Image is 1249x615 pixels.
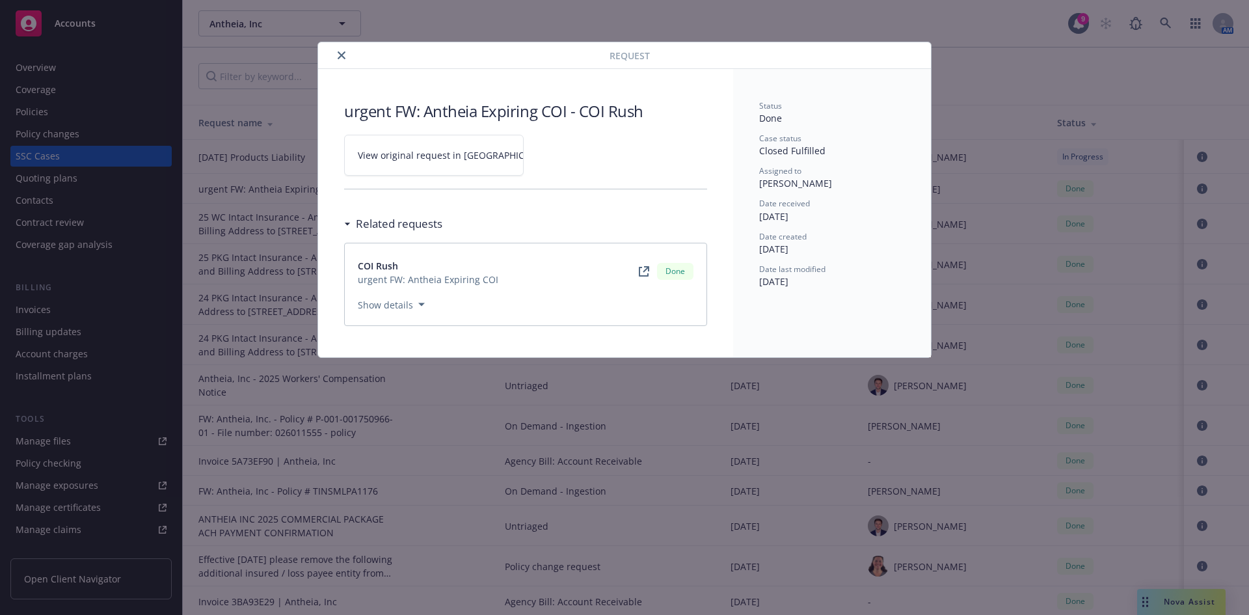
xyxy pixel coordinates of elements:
[759,100,782,111] span: Status
[610,49,650,62] span: Request
[344,135,524,176] a: View original request in [GEOGRAPHIC_DATA]
[759,144,826,157] span: Closed Fulfilled
[353,297,430,312] button: Show details
[759,275,788,288] span: [DATE]
[358,273,498,286] span: urgent FW: Antheia Expiring COI
[358,148,555,162] span: View original request in [GEOGRAPHIC_DATA]
[344,215,442,232] div: Related requests
[358,259,498,273] a: COI Rush
[334,48,349,63] button: close
[759,133,801,144] span: Case status
[759,231,807,242] span: Date created
[759,264,826,275] span: Date last modified
[662,266,688,277] span: Done
[759,165,801,176] span: Assigned to
[759,112,782,124] span: Done
[759,177,832,189] span: [PERSON_NAME]
[759,243,788,255] span: [DATE]
[344,100,707,122] h3: urgent FW: Antheia Expiring COI - COI Rush
[759,210,788,223] span: [DATE]
[759,198,810,209] span: Date received
[356,215,442,232] h3: Related requests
